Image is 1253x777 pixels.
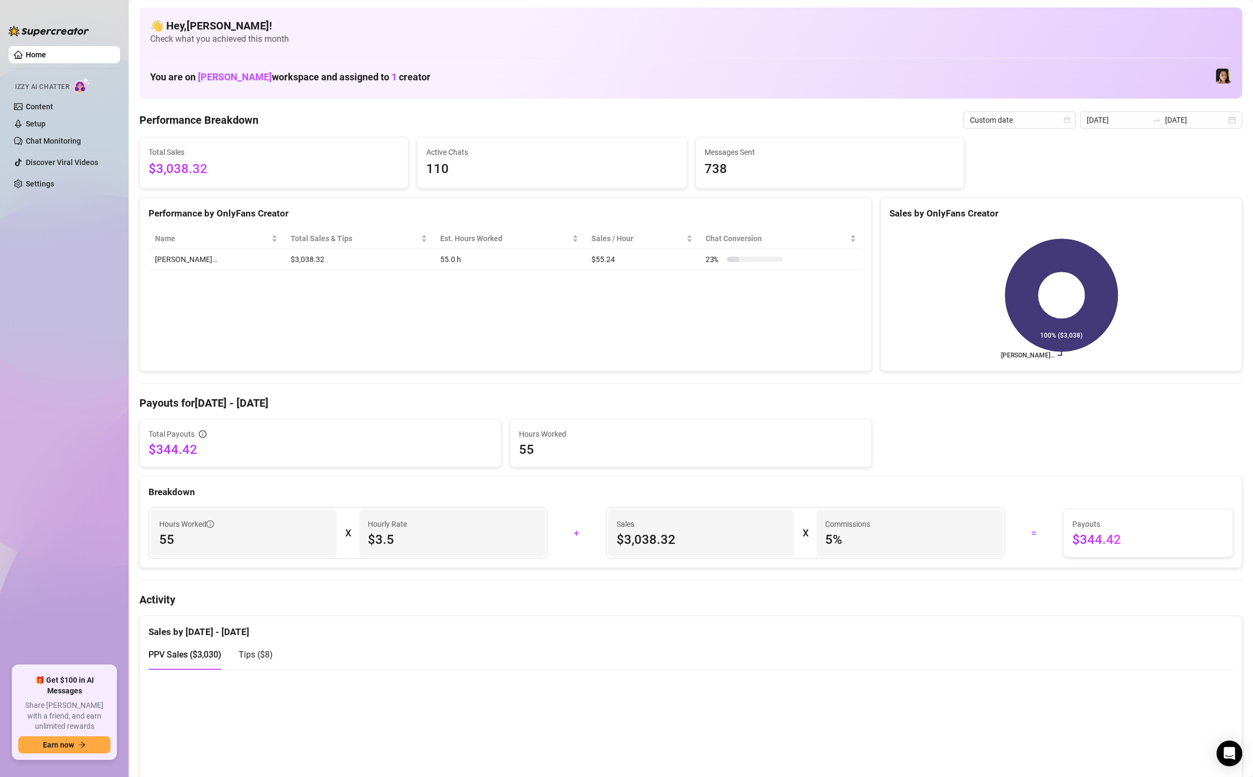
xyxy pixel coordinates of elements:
span: $344.42 [149,441,492,458]
h4: 👋 Hey, [PERSON_NAME] ! [150,18,1232,33]
span: [PERSON_NAME] [198,71,272,83]
text: [PERSON_NAME]… [1001,352,1055,359]
span: Total Sales & Tips [291,233,419,244]
span: Sales [617,518,785,530]
span: 🎁 Get $100 in AI Messages [18,675,110,696]
span: info-circle [206,520,214,528]
span: 5 % [825,531,994,548]
th: Sales / Hour [585,228,699,249]
td: $55.24 [585,249,699,270]
div: Breakdown [149,485,1233,499]
span: Sales / Hour [591,233,684,244]
span: Earn now [43,741,74,749]
span: Payouts [1072,518,1224,530]
span: $3,038.32 [617,531,785,548]
button: Earn nowarrow-right [18,736,110,753]
a: Discover Viral Videos [26,158,98,167]
h4: Payouts for [DATE] - [DATE] [139,395,1242,410]
article: Commissions [825,518,870,530]
th: Name [149,228,284,249]
a: Content [26,102,53,111]
span: PPV Sales ( $3,030 ) [149,649,221,660]
span: Izzy AI Chatter [15,82,69,92]
span: Chat Conversion [706,233,848,244]
span: Active Chats [426,146,677,158]
span: Messages Sent [705,146,955,158]
span: Tips ( $8 ) [239,649,273,660]
td: $3,038.32 [284,249,434,270]
span: calendar [1064,117,1070,123]
h1: You are on workspace and assigned to creator [150,71,431,83]
span: info-circle [199,430,206,438]
a: Home [26,50,46,59]
span: 23 % [706,253,723,265]
h4: Performance Breakdown [139,113,258,128]
div: = [1011,525,1057,542]
span: swap-right [1152,116,1161,124]
span: Hours Worked [519,428,863,440]
div: X [803,525,808,542]
a: Settings [26,180,54,188]
img: logo-BBDzfeDw.svg [9,26,89,36]
span: Custom date [970,112,1070,128]
a: Setup [26,119,46,128]
div: X [345,525,351,542]
span: to [1152,116,1161,124]
div: Sales by OnlyFans Creator [889,206,1233,221]
span: Total Payouts [149,428,195,440]
div: Est. Hours Worked [440,233,570,244]
span: $3,038.32 [149,159,399,180]
span: Total Sales [149,146,399,158]
a: Chat Monitoring [26,137,81,145]
img: AI Chatter [73,78,90,93]
span: 110 [426,159,677,180]
th: Chat Conversion [699,228,863,249]
input: Start date [1087,114,1148,126]
div: + [554,525,599,542]
span: $3.5 [368,531,537,548]
h4: Activity [139,592,1242,607]
input: End date [1165,114,1226,126]
td: [PERSON_NAME]… [149,249,284,270]
img: Luna [1216,69,1231,84]
span: Share [PERSON_NAME] with a friend, and earn unlimited rewards [18,700,110,732]
div: Open Intercom Messenger [1217,741,1242,766]
span: arrow-right [78,741,86,749]
span: Name [155,233,269,244]
div: Performance by OnlyFans Creator [149,206,863,221]
article: Hourly Rate [368,518,407,530]
span: 55 [519,441,863,458]
span: 738 [705,159,955,180]
span: $344.42 [1072,531,1224,548]
span: 55 [159,531,328,548]
span: 1 [391,71,397,83]
span: Check what you achieved this month [150,33,1232,45]
td: 55.0 h [434,249,585,270]
div: Sales by [DATE] - [DATE] [149,616,1233,639]
span: Hours Worked [159,518,214,530]
th: Total Sales & Tips [284,228,434,249]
